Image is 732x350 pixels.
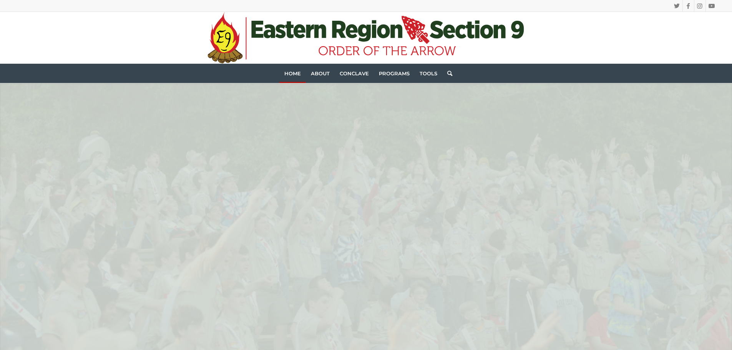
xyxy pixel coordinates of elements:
[284,70,301,76] span: Home
[340,70,369,76] span: Conclave
[306,64,335,83] a: About
[442,64,452,83] a: Search
[379,70,410,76] span: Programs
[279,64,306,83] a: Home
[420,70,437,76] span: Tools
[335,64,374,83] a: Conclave
[374,64,415,83] a: Programs
[415,64,442,83] a: Tools
[311,70,330,76] span: About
